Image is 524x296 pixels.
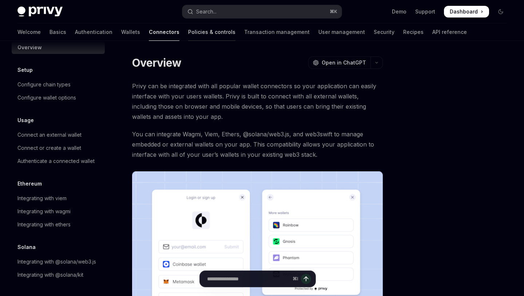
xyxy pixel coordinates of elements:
[403,23,424,41] a: Recipes
[432,23,467,41] a: API reference
[12,128,105,141] a: Connect an external wallet
[12,218,105,231] a: Integrating with ethers
[188,23,235,41] a: Policies & controls
[207,271,290,287] input: Ask a question...
[17,207,71,216] div: Integrating with wagmi
[132,129,383,160] span: You can integrate Wagmi, Viem, Ethers, @solana/web3.js, and web3swift to manage embedded or exter...
[49,23,66,41] a: Basics
[149,23,179,41] a: Connectors
[17,80,71,89] div: Configure chain types
[17,194,67,203] div: Integrating with viem
[17,131,82,139] div: Connect an external wallet
[330,9,337,15] span: ⌘ K
[12,141,105,155] a: Connect or create a wallet
[132,56,181,69] h1: Overview
[17,179,42,188] h5: Ethereum
[308,57,370,69] button: Open in ChatGPT
[17,220,71,229] div: Integrating with ethers
[12,155,105,168] a: Authenticate a connected wallet
[12,268,105,281] a: Integrating with @solana/kit
[12,78,105,91] a: Configure chain types
[17,7,63,17] img: dark logo
[182,5,341,18] button: Open search
[12,192,105,205] a: Integrating with viem
[17,157,95,165] div: Authenticate a connected wallet
[374,23,394,41] a: Security
[132,81,383,122] span: Privy can be integrated with all popular wallet connectors so your application can easily interfa...
[318,23,365,41] a: User management
[495,6,507,17] button: Toggle dark mode
[12,205,105,218] a: Integrating with wagmi
[415,8,435,15] a: Support
[244,23,310,41] a: Transaction management
[196,7,217,16] div: Search...
[322,59,366,66] span: Open in ChatGPT
[17,270,83,279] div: Integrating with @solana/kit
[17,257,96,266] div: Integrating with @solana/web3.js
[444,6,489,17] a: Dashboard
[121,23,140,41] a: Wallets
[17,144,81,152] div: Connect or create a wallet
[301,274,311,284] button: Send message
[17,23,41,41] a: Welcome
[75,23,112,41] a: Authentication
[12,91,105,104] a: Configure wallet options
[17,116,34,125] h5: Usage
[17,66,33,74] h5: Setup
[17,243,36,252] h5: Solana
[17,93,76,102] div: Configure wallet options
[392,8,406,15] a: Demo
[450,8,478,15] span: Dashboard
[12,255,105,268] a: Integrating with @solana/web3.js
